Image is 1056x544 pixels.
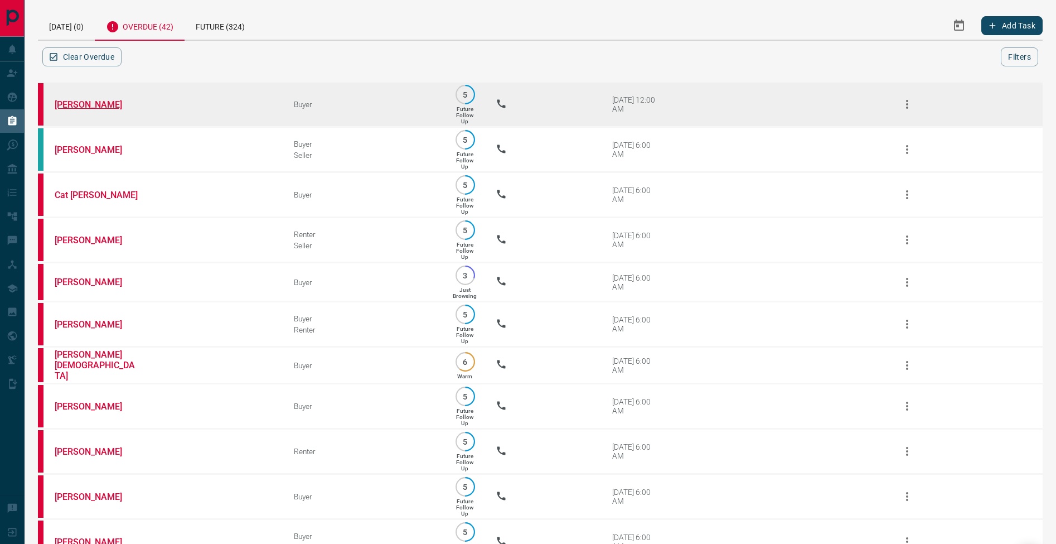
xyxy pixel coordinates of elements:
div: [DATE] 6:00 AM [612,315,660,333]
a: [PERSON_NAME] [55,99,138,110]
div: [DATE] 6:00 AM [612,488,660,506]
p: Future Follow Up [456,106,473,124]
a: [PERSON_NAME][DEMOGRAPHIC_DATA] [55,349,138,381]
div: Buyer [294,314,434,323]
p: Future Follow Up [456,453,473,471]
div: property.ca [38,219,43,261]
p: 5 [461,437,469,446]
p: Future Follow Up [456,498,473,517]
p: 5 [461,181,469,189]
div: [DATE] 6:00 AM [612,273,660,291]
div: Buyer [294,139,434,148]
p: Future Follow Up [456,196,473,215]
div: [DATE] 12:00 AM [612,95,660,113]
p: 5 [461,310,469,319]
div: [DATE] 6:00 AM [612,231,660,249]
div: condos.ca [38,128,43,171]
div: property.ca [38,83,43,126]
button: Filters [1001,47,1038,66]
div: property.ca [38,348,43,382]
div: property.ca [38,264,43,300]
button: Clear Overdue [42,47,122,66]
a: Cat [PERSON_NAME] [55,190,138,200]
div: [DATE] 6:00 AM [612,186,660,204]
p: 5 [461,226,469,234]
a: [PERSON_NAME] [55,145,138,155]
div: property.ca [38,385,43,427]
div: [DATE] 6:00 AM [612,442,660,460]
div: Seller [294,241,434,250]
p: Future Follow Up [456,242,473,260]
p: Future Follow Up [456,151,473,170]
p: Just Browsing [453,287,477,299]
p: Future Follow Up [456,326,473,344]
div: [DATE] 6:00 AM [612,397,660,415]
div: Buyer [294,402,434,411]
div: Renter [294,447,434,456]
div: property.ca [38,475,43,518]
a: [PERSON_NAME] [55,277,138,287]
p: Future Follow Up [456,408,473,426]
div: Buyer [294,361,434,370]
a: [PERSON_NAME] [55,446,138,457]
div: [DATE] (0) [38,11,95,40]
div: property.ca [38,430,43,473]
p: 5 [461,90,469,99]
div: Buyer [294,100,434,109]
p: 6 [461,358,469,366]
div: Renter [294,325,434,334]
div: Buyer [294,532,434,541]
div: Seller [294,151,434,160]
p: 5 [461,528,469,536]
p: 5 [461,392,469,401]
p: 5 [461,483,469,491]
p: 3 [461,271,469,280]
a: [PERSON_NAME] [55,319,138,330]
p: 5 [461,136,469,144]
div: Buyer [294,278,434,287]
button: Select Date Range [946,12,972,39]
div: Future (324) [185,11,256,40]
a: [PERSON_NAME] [55,235,138,245]
p: Warm [457,373,472,379]
div: property.ca [38,174,43,216]
div: Buyer [294,190,434,199]
div: Overdue (42) [95,11,185,41]
div: property.ca [38,303,43,345]
div: [DATE] 6:00 AM [612,357,660,374]
a: [PERSON_NAME] [55,401,138,412]
div: [DATE] 6:00 AM [612,141,660,158]
a: [PERSON_NAME] [55,492,138,502]
div: Renter [294,230,434,239]
div: Buyer [294,492,434,501]
button: Add Task [981,16,1043,35]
